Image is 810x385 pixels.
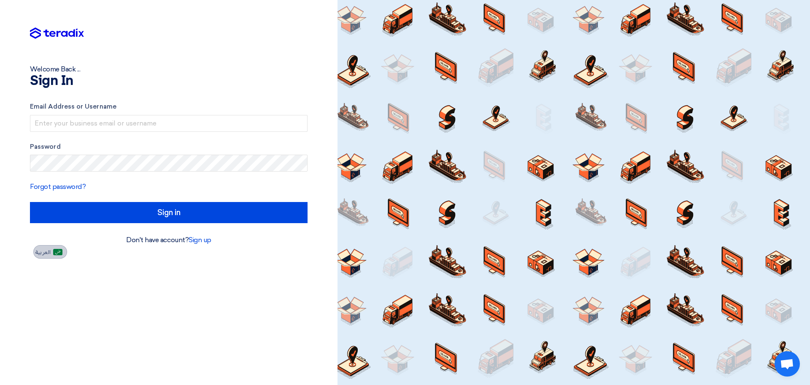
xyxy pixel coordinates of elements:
span: العربية [35,249,51,255]
label: Password [30,142,308,152]
input: Sign in [30,202,308,223]
h1: Sign In [30,74,308,88]
div: Don't have account? [30,235,308,245]
img: Teradix logo [30,27,84,39]
div: Welcome Back ... [30,64,308,74]
input: Enter your business email or username [30,115,308,132]
a: Forgot password? [30,183,86,191]
label: Email Address or Username [30,102,308,112]
button: العربية [33,245,67,259]
img: ar-AR.png [53,249,62,255]
div: Open chat [775,351,800,377]
a: Sign up [189,236,211,244]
